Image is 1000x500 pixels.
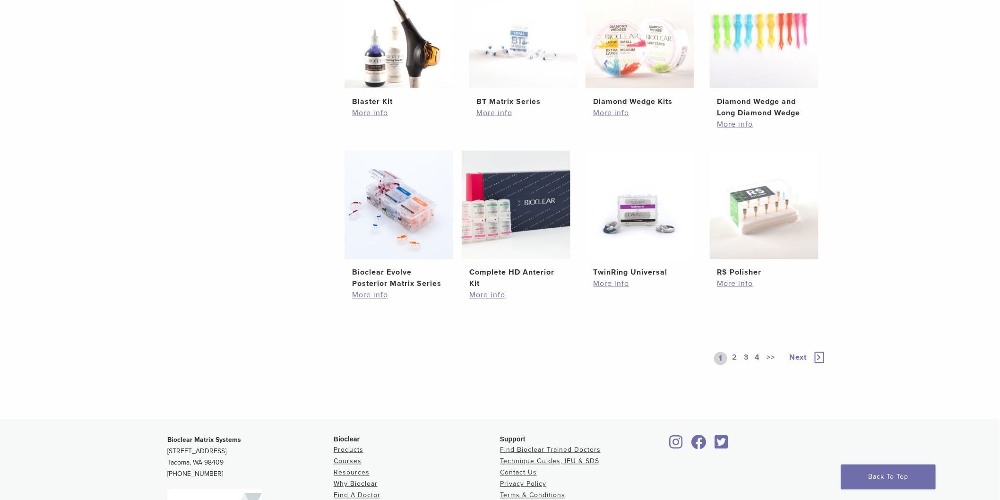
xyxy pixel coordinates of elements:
a: 2 [730,352,739,365]
a: More info [593,278,687,290]
span: Bioclear [334,436,360,443]
a: Products [334,446,363,454]
a: Bioclear Evolve Posterior Matrix SeriesBioclear Evolve Posterior Matrix Series [344,151,454,290]
img: Complete HD Anterior Kit [462,151,570,259]
a: 1 [714,352,727,365]
a: Resources [334,469,370,477]
a: Complete HD Anterior KitComplete HD Anterior Kit [461,151,571,290]
img: TwinRing Universal [586,151,694,259]
a: More info [717,119,811,130]
strong: Bioclear Matrix Systems [167,436,241,444]
span: Support [500,436,526,443]
img: Bioclear Evolve Posterior Matrix Series [345,151,453,259]
h2: Blaster Kit [352,96,446,107]
img: RS Polisher [710,151,819,259]
a: Bioclear [712,441,732,450]
a: Bioclear [666,441,686,450]
h2: TwinRing Universal [593,267,687,278]
a: Why Bioclear [334,480,378,488]
a: More info [352,290,446,301]
p: [STREET_ADDRESS] Tacoma, WA 98409 [PHONE_NUMBER] [167,435,334,480]
a: More info [717,278,811,290]
h2: Diamond Wedge Kits [593,96,687,107]
a: RS PolisherRS Polisher [709,151,819,278]
a: >> [765,352,777,365]
a: 4 [753,352,762,365]
a: Bioclear [688,441,710,450]
a: Privacy Policy [500,480,546,488]
a: Back To Top [841,465,936,489]
a: TwinRing UniversalTwinRing Universal [585,151,695,278]
a: Contact Us [500,469,537,477]
h2: RS Polisher [717,267,811,278]
h2: Complete HD Anterior Kit [469,267,563,290]
a: Find A Doctor [334,491,380,500]
a: Courses [334,457,362,466]
a: Find Bioclear Trained Doctors [500,446,601,454]
a: Terms & Conditions [500,491,565,500]
a: More info [469,290,563,301]
a: Technique Guides, IFU & SDS [500,457,599,466]
h2: Bioclear Evolve Posterior Matrix Series [352,267,446,290]
h2: BT Matrix Series [476,96,570,107]
a: More info [593,107,687,119]
a: More info [352,107,446,119]
a: 3 [742,352,750,365]
h2: Diamond Wedge and Long Diamond Wedge [717,96,811,119]
a: More info [476,107,570,119]
span: Next [790,353,807,362]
